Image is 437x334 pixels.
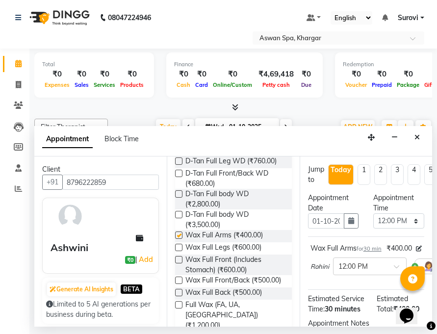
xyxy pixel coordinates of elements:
div: ₹0 [193,69,210,80]
span: D-Tan Full body WD (₹2,800.00) [185,189,283,209]
span: 30 minutes [325,305,360,313]
div: Appointment Time [373,193,424,213]
span: 30 min [363,245,382,252]
div: ₹0 [298,69,315,80]
span: Package [394,81,422,88]
li: 4 [408,164,420,185]
div: ₹0 [42,69,72,80]
button: +91 [42,175,63,190]
div: Finance [174,60,315,69]
a: Add [137,254,154,265]
div: ₹0 [118,69,146,80]
span: ₹400.00 [393,305,419,313]
span: Prepaid [369,81,394,88]
div: Total [42,60,146,69]
div: ₹0 [72,69,91,80]
span: Voucher [343,81,369,88]
span: Petty cash [260,81,292,88]
input: yyyy-mm-dd [308,213,345,229]
li: 5 [424,164,437,185]
div: Jump to [308,164,324,185]
div: Client [42,164,159,175]
span: Appointment [42,130,93,148]
li: 3 [391,164,404,185]
button: ADD NEW [341,120,375,134]
div: ₹0 [174,69,193,80]
span: ₹400.00 [386,243,412,254]
span: Expenses [42,81,72,88]
div: ₹0 [91,69,118,80]
span: BETA [121,284,142,294]
button: Generate AI Insights [47,283,116,296]
iframe: chat widget [396,295,427,324]
li: 2 [374,164,387,185]
div: Ashwini [51,240,88,255]
span: Services [91,81,118,88]
input: Search by Name/Mobile/Email/Code [62,175,159,190]
div: Appointment Date [308,193,359,213]
span: Products [118,81,146,88]
div: ₹4,69,418 [255,69,298,80]
img: logo [25,4,92,31]
span: Estimated Total: [377,294,408,313]
span: Wax Full Front/Back (₹500.00) [185,275,281,287]
span: D-Tan Full body WD (₹3,500.00) [185,209,283,230]
span: Wax Full Arms (₹400.00) [185,230,263,242]
span: D-Tan Full Front/Back WD (₹680.00) [185,168,283,189]
div: Today [331,165,351,175]
span: Wed [203,123,226,130]
div: ₹0 [343,69,369,80]
span: Today [156,119,180,134]
span: Filter Therapist [41,123,85,130]
span: D-Tan Full Leg WD (₹760.00) [185,156,277,168]
span: Rohini [310,262,329,272]
small: for [357,245,382,252]
img: avatar [56,202,84,231]
span: Wax Full Back (₹500.00) [185,287,262,300]
span: Cash [174,81,193,88]
span: Full Wax (FA, UA, [GEOGRAPHIC_DATA]) (₹1,200.00) [185,300,283,331]
img: Hairdresser.png [423,260,435,272]
span: Surovi [398,13,418,23]
span: Card [193,81,210,88]
span: ADD NEW [343,123,372,130]
span: Estimated Service Time: [308,294,364,313]
div: ₹0 [369,69,394,80]
span: Wax Full Front (Includes Stomach) (₹600.00) [185,255,283,275]
div: Wax Full Arms [310,243,382,254]
div: Limited to 5 AI generations per business during beta. [46,299,155,320]
span: Due [299,81,314,88]
span: ₹0 [125,256,135,264]
span: | [135,254,154,265]
b: 08047224946 [108,4,151,31]
span: Online/Custom [210,81,255,88]
span: Block Time [104,134,139,143]
div: ₹0 [210,69,255,80]
span: Sales [72,81,91,88]
div: ₹0 [394,69,422,80]
div: Appointment Notes [308,318,424,329]
li: 1 [358,164,370,185]
i: Edit price [416,246,422,252]
span: Wax Full Legs (₹600.00) [185,242,261,255]
button: Close [410,130,424,145]
input: 2025-10-01 [226,120,275,134]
